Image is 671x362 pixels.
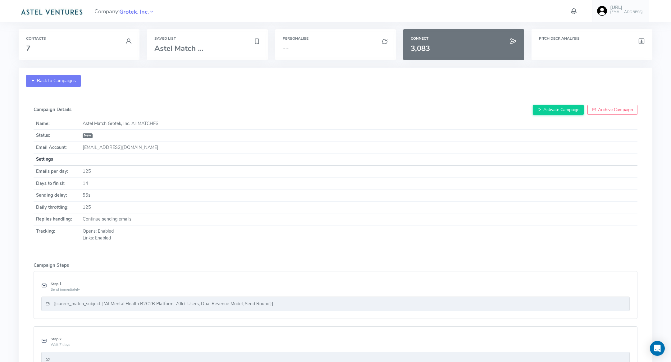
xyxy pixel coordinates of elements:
[34,225,80,244] th: Tracking:
[34,190,80,202] th: Sending delay:
[34,213,80,226] th: Replies handling:
[610,10,643,14] h6: [EMAIL_ADDRESS]
[80,141,637,154] td: [EMAIL_ADDRESS][DOMAIN_NAME]
[83,133,93,138] span: New
[94,6,154,16] span: Company:
[587,105,637,115] button: Archive Campaign
[539,37,645,41] h6: Pitch Deck Analysis
[51,342,70,347] small: Wait 7 days
[51,337,630,341] h6: Step 2
[80,213,637,226] td: Continue sending emails
[283,43,289,53] span: --
[80,201,637,213] td: 125
[610,5,643,10] h5: [URL]
[80,190,637,202] td: 55s
[53,301,273,307] div: {{career_match_subject | 'AI Mental Health B2C2B Platform, 70k+ Users, Dual Revenue Model, Seed R...
[119,8,149,15] a: Grotek, Inc.
[411,43,430,53] span: 3,083
[283,37,389,41] h6: Personalise
[80,165,637,177] td: 125
[34,165,80,177] th: Emails per day:
[80,177,637,190] td: 14
[650,341,665,356] div: Open Intercom Messenger
[154,37,260,41] h6: Saved List
[154,43,203,53] span: Astel Match ...
[34,130,80,142] th: Status:
[34,263,637,268] h5: Campaign Steps
[34,141,80,154] th: Email Account:
[26,37,132,41] h6: Contacts
[26,75,81,87] a: Back to Campaigns
[26,43,30,53] span: 7
[411,37,517,41] h6: Connect
[34,105,637,115] h5: Campaign Details
[34,118,80,130] th: Name:
[119,8,149,16] span: Grotek, Inc.
[83,228,635,235] div: Opens: Enabled
[597,6,607,16] img: user-image
[34,201,80,213] th: Daily throttling:
[34,177,80,190] th: Days to finish:
[83,235,635,242] div: Links: Enabled
[533,105,584,115] button: Activate Campaign
[51,287,80,292] small: Send immediately
[80,118,637,130] td: Astel Match Grotek, Inc. All MATCHES
[51,282,630,286] h6: Step 1
[34,154,637,166] th: Settings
